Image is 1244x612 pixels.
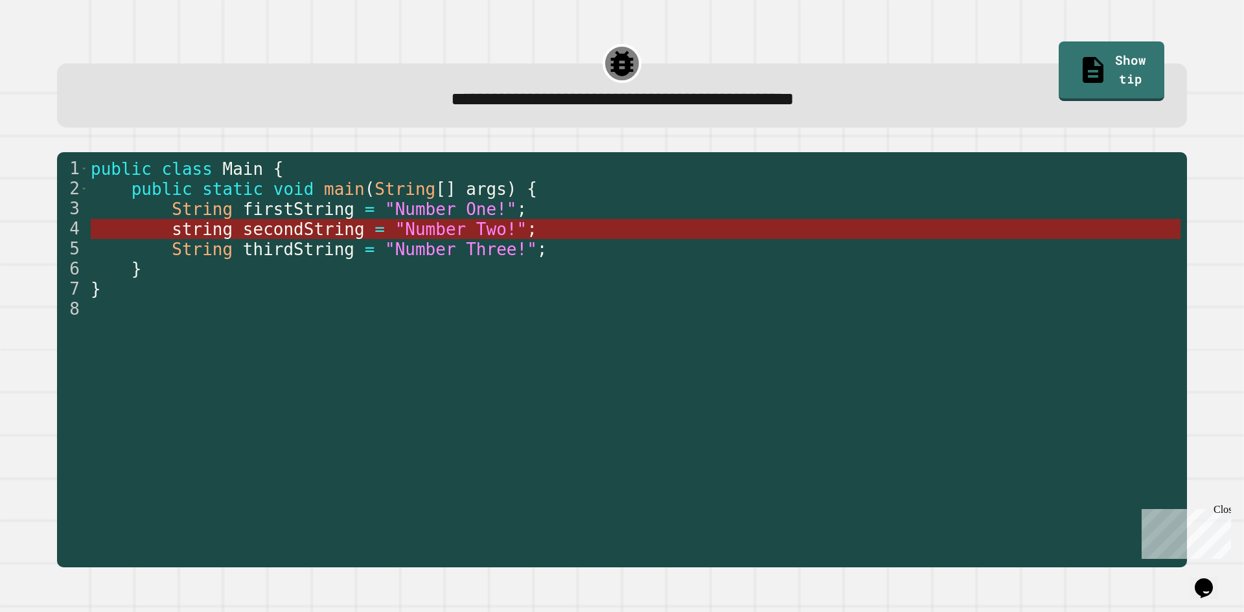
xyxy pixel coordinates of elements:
[242,199,354,219] span: firstString
[57,159,88,179] div: 1
[57,279,88,299] div: 7
[80,159,87,179] span: Toggle code folding, rows 1 through 7
[57,199,88,219] div: 3
[324,179,365,199] span: main
[242,240,354,259] span: thirdString
[374,179,435,199] span: String
[1059,41,1164,101] a: Show tip
[395,220,527,239] span: "Number Two!"
[91,159,152,179] span: public
[57,299,88,319] div: 8
[172,199,233,219] span: String
[222,159,263,179] span: Main
[202,179,263,199] span: static
[466,179,507,199] span: args
[57,239,88,259] div: 5
[57,259,88,279] div: 6
[172,220,233,239] span: string
[1136,504,1231,559] iframe: chat widget
[172,240,233,259] span: String
[374,220,385,239] span: =
[57,179,88,199] div: 2
[364,240,374,259] span: =
[1190,560,1231,599] iframe: chat widget
[364,199,374,219] span: =
[57,219,88,239] div: 4
[385,199,517,219] span: "Number One!"
[131,179,192,199] span: public
[273,179,314,199] span: void
[80,179,87,199] span: Toggle code folding, rows 2 through 6
[385,240,537,259] span: "Number Three!"
[5,5,89,82] div: Chat with us now!Close
[242,220,364,239] span: secondString
[161,159,212,179] span: class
